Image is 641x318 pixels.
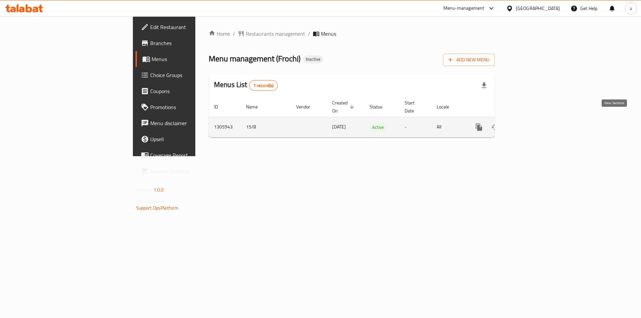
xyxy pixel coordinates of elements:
[246,103,266,111] span: Name
[154,186,164,194] span: 1.0.0
[136,186,153,194] span: Version:
[476,77,492,93] div: Export file
[249,82,278,89] span: 1 record(s)
[241,117,291,137] td: 15/8
[321,30,336,38] span: Menus
[370,103,391,111] span: Status
[150,103,235,111] span: Promotions
[152,55,235,63] span: Menus
[437,103,458,111] span: Locale
[448,56,489,64] span: Add New Menu
[246,30,305,38] span: Restaurants management
[370,123,387,131] span: Active
[150,119,235,127] span: Menu disclaimer
[136,19,240,35] a: Edit Restaurant
[399,117,431,137] td: -
[209,97,541,137] table: enhanced table
[150,39,235,47] span: Branches
[405,99,423,115] span: Start Date
[136,204,179,212] a: Support.OpsPlatform
[214,80,278,91] h2: Menus List
[136,147,240,163] a: Coverage Report
[150,87,235,95] span: Coupons
[249,80,278,91] div: Total records count
[471,119,487,135] button: more
[431,117,466,137] td: All
[308,30,310,38] li: /
[332,99,356,115] span: Created On
[136,83,240,99] a: Coupons
[136,99,240,115] a: Promotions
[136,35,240,51] a: Branches
[150,23,235,31] span: Edit Restaurant
[150,71,235,79] span: Choice Groups
[209,51,300,66] span: Menu management ( Frochi )
[136,67,240,83] a: Choice Groups
[303,56,323,62] span: Inactive
[136,115,240,131] a: Menu disclaimer
[136,51,240,67] a: Menus
[214,103,227,111] span: ID
[443,4,484,12] div: Menu-management
[150,135,235,143] span: Upsell
[303,55,323,63] div: Inactive
[296,103,319,111] span: Vendor
[332,122,346,131] span: [DATE]
[136,131,240,147] a: Upsell
[466,97,541,117] th: Actions
[630,5,632,12] span: a
[136,163,240,179] a: Grocery Checklist
[150,167,235,175] span: Grocery Checklist
[516,5,560,12] div: [GEOGRAPHIC_DATA]
[443,54,495,66] button: Add New Menu
[209,30,495,38] nav: breadcrumb
[238,30,305,38] a: Restaurants management
[136,197,167,206] span: Get support on:
[150,151,235,159] span: Coverage Report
